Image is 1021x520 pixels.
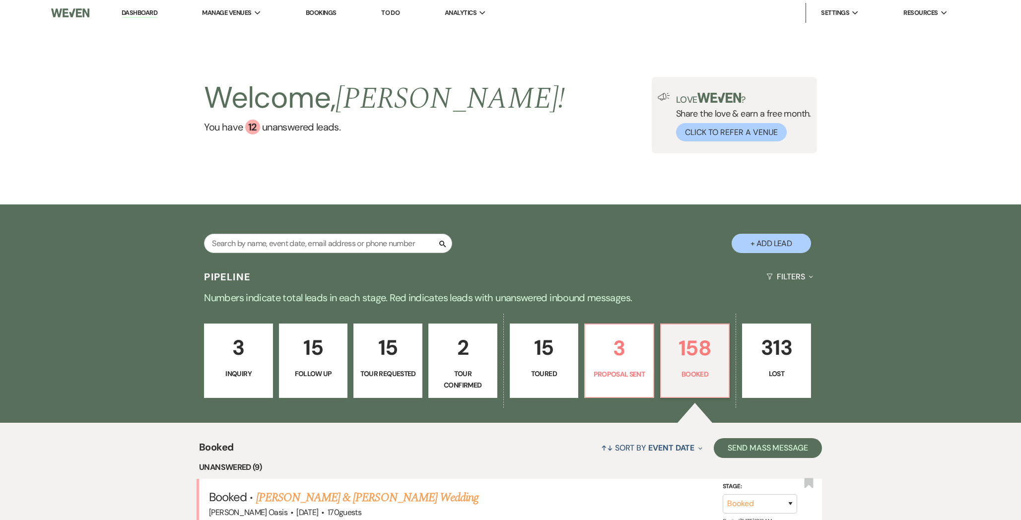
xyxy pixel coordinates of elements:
button: Sort By Event Date [597,435,706,461]
p: 15 [360,331,416,364]
a: 313Lost [742,324,811,398]
p: Proposal Sent [591,369,647,380]
a: To Do [381,8,400,17]
span: Booked [209,489,247,505]
label: Stage: [723,481,797,492]
img: loud-speaker-illustration.svg [658,93,670,101]
h3: Pipeline [204,270,251,284]
button: Click to Refer a Venue [676,123,787,141]
p: Booked [667,369,723,380]
a: 3Inquiry [204,324,273,398]
a: You have 12 unanswered leads. [204,120,565,134]
span: 170 guests [328,507,361,518]
a: 15Toured [510,324,579,398]
span: [DATE] [296,507,318,518]
input: Search by name, event date, email address or phone number [204,234,452,253]
p: 158 [667,331,723,365]
a: 15Follow Up [279,324,348,398]
p: 15 [285,331,341,364]
a: Bookings [306,8,337,17]
span: Manage Venues [202,8,251,18]
button: + Add Lead [732,234,811,253]
p: 313 [749,331,805,364]
p: 15 [516,331,572,364]
p: Love ? [676,93,811,104]
a: 158Booked [660,324,730,398]
span: Booked [199,440,233,461]
p: 3 [210,331,267,364]
a: 3Proposal Sent [584,324,654,398]
p: 2 [435,331,491,364]
li: Unanswered (9) [199,461,822,474]
p: Toured [516,368,572,379]
span: Event Date [648,443,694,453]
h2: Welcome, [204,77,565,120]
div: Share the love & earn a free month. [670,93,811,141]
img: Weven Logo [51,2,89,23]
span: Analytics [445,8,476,18]
p: Inquiry [210,368,267,379]
p: 3 [591,331,647,365]
p: Lost [749,368,805,379]
p: Numbers indicate total leads in each stage. Red indicates leads with unanswered inbound messages. [153,290,868,306]
p: Follow Up [285,368,341,379]
p: Tour Requested [360,368,416,379]
a: 15Tour Requested [353,324,422,398]
img: weven-logo-green.svg [697,93,742,103]
a: 2Tour Confirmed [428,324,497,398]
span: Resources [903,8,938,18]
a: [PERSON_NAME] & [PERSON_NAME] Wedding [256,489,478,507]
span: ↑↓ [601,443,613,453]
p: Tour Confirmed [435,368,491,390]
span: Settings [821,8,849,18]
span: [PERSON_NAME] Oasis [209,507,287,518]
button: Send Mass Message [714,438,822,458]
div: 12 [245,120,260,134]
span: [PERSON_NAME] ! [336,76,565,122]
a: Dashboard [122,8,157,18]
button: Filters [762,263,817,290]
